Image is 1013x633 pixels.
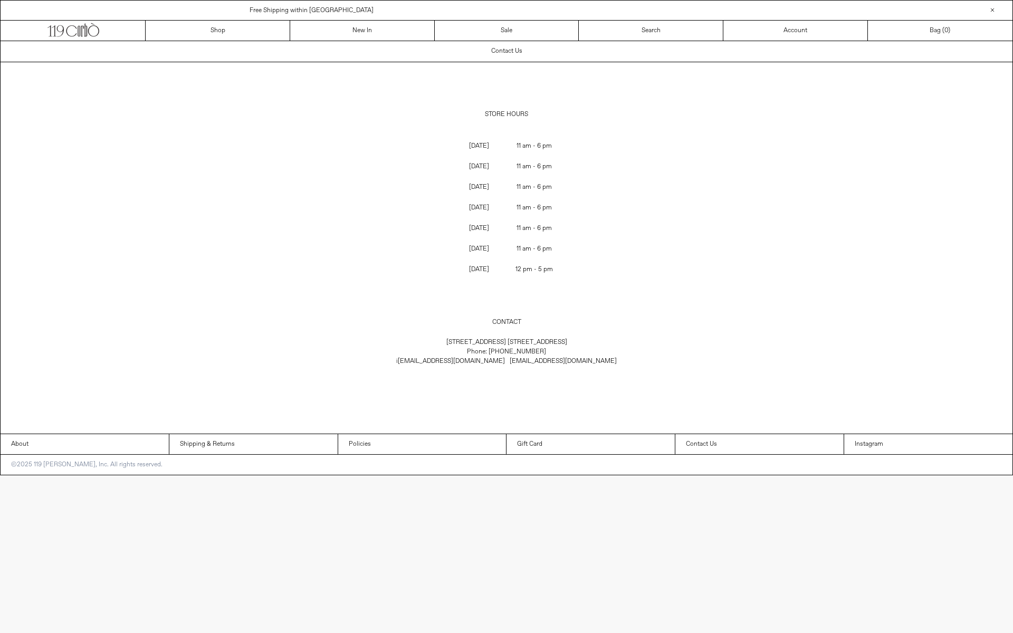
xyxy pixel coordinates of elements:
a: About [1,434,169,454]
a: [EMAIL_ADDRESS][DOMAIN_NAME] [398,357,505,366]
a: Free Shipping within [GEOGRAPHIC_DATA] [250,6,374,15]
p: CONTACT [332,312,681,332]
p: STORE HOURS [332,104,681,124]
h1: Contact Us [491,42,522,60]
span: 0 [944,26,948,35]
a: Shipping & Returns [169,434,338,454]
a: Account [723,21,868,41]
a: New In [290,21,435,41]
a: Contact Us [675,434,844,454]
p: [DATE] [452,198,506,218]
span: ) [944,26,950,35]
p: [DATE] [452,157,506,177]
p: 11 am - 6 pm [507,239,562,259]
a: Instagram [844,434,1012,454]
p: 11 am - 6 pm [507,177,562,197]
a: Bag () [868,21,1012,41]
span: i [396,357,510,366]
a: Gift Card [506,434,675,454]
p: [DATE] [452,136,506,156]
p: 11 am - 6 pm [507,136,562,156]
p: 11 am - 6 pm [507,198,562,218]
a: [EMAIL_ADDRESS][DOMAIN_NAME] [510,357,617,366]
p: [DATE] [452,177,506,197]
p: 11 am - 6 pm [507,157,562,177]
p: 12 pm - 5 pm [507,260,562,280]
p: [DATE] [452,239,506,259]
p: [DATE] [452,218,506,238]
p: [DATE] [452,260,506,280]
p: [STREET_ADDRESS] [STREET_ADDRESS] Phone: [PHONE_NUMBER] [332,332,681,371]
a: Policies [338,434,506,454]
a: Shop [146,21,290,41]
p: ©2025 119 [PERSON_NAME], Inc. All rights reserved. [1,455,173,475]
p: 11 am - 6 pm [507,218,562,238]
a: Sale [435,21,579,41]
a: Search [579,21,723,41]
